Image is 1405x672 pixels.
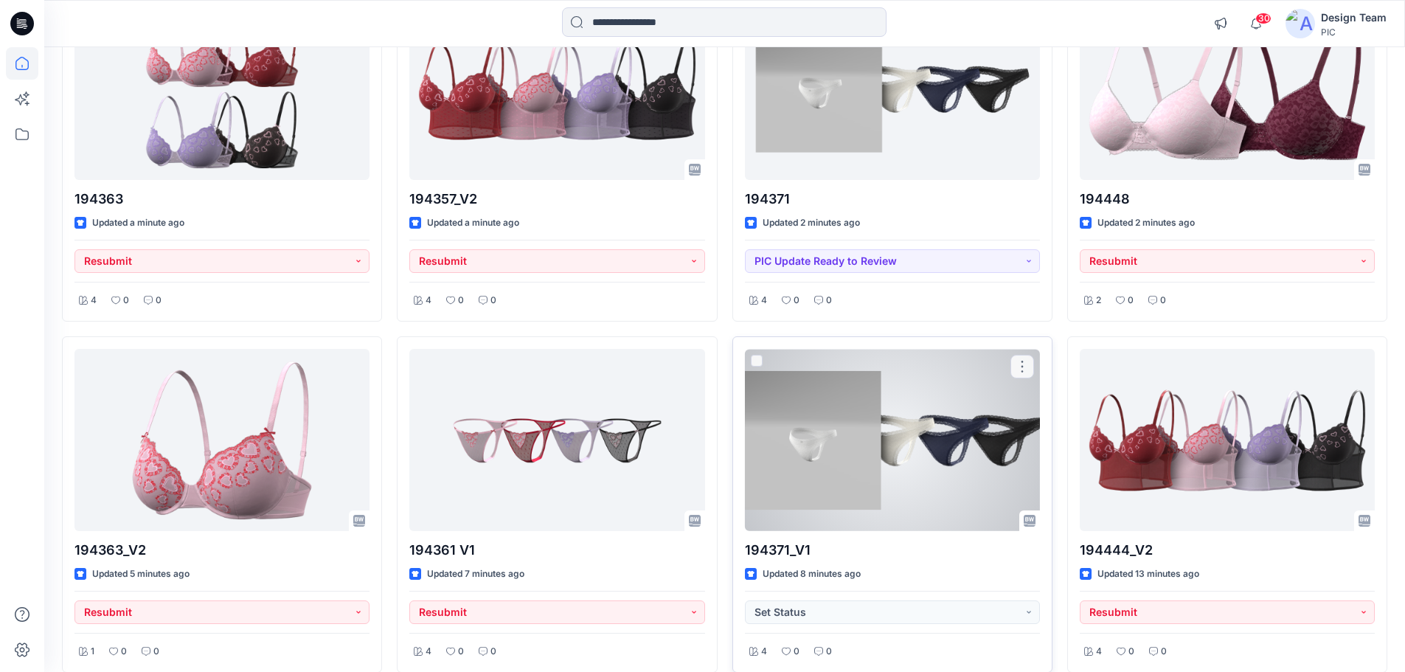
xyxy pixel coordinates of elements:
[1128,293,1134,308] p: 0
[92,215,184,231] p: Updated a minute ago
[1160,293,1166,308] p: 0
[156,293,162,308] p: 0
[121,644,127,659] p: 0
[1286,9,1315,38] img: avatar
[426,293,431,308] p: 4
[794,644,799,659] p: 0
[426,644,431,659] p: 4
[74,540,370,561] p: 194363_V2
[763,567,861,582] p: Updated 8 minutes ago
[409,189,704,209] p: 194357_V2
[123,293,129,308] p: 0
[826,644,832,659] p: 0
[1161,644,1167,659] p: 0
[92,567,190,582] p: Updated 5 minutes ago
[1080,540,1375,561] p: 194444_V2
[794,293,799,308] p: 0
[1255,13,1272,24] span: 30
[1321,27,1387,38] div: PIC
[1097,567,1199,582] p: Updated 13 minutes ago
[153,644,159,659] p: 0
[1097,215,1195,231] p: Updated 2 minutes ago
[826,293,832,308] p: 0
[1128,644,1134,659] p: 0
[74,349,370,531] a: 194363_V2
[761,293,767,308] p: 4
[458,293,464,308] p: 0
[427,215,519,231] p: Updated a minute ago
[1096,644,1102,659] p: 4
[74,189,370,209] p: 194363
[745,540,1040,561] p: 194371_V1
[761,644,767,659] p: 4
[1096,293,1101,308] p: 2
[91,644,94,659] p: 1
[458,644,464,659] p: 0
[490,644,496,659] p: 0
[1080,189,1375,209] p: 194448
[1080,349,1375,531] a: 194444_V2
[91,293,97,308] p: 4
[1321,9,1387,27] div: Design Team
[427,567,524,582] p: Updated 7 minutes ago
[490,293,496,308] p: 0
[745,349,1040,531] a: 194371_V1
[409,349,704,531] a: 194361 V1
[409,540,704,561] p: 194361 V1
[745,189,1040,209] p: 194371
[763,215,860,231] p: Updated 2 minutes ago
